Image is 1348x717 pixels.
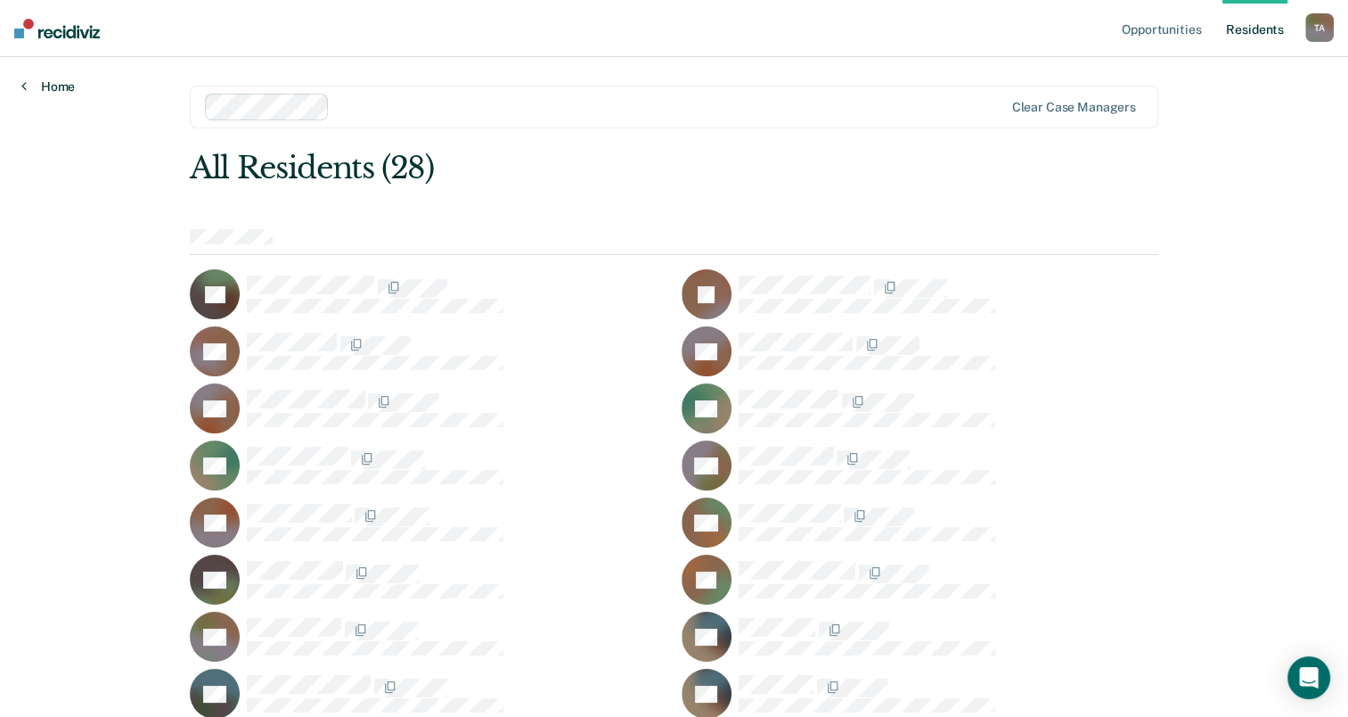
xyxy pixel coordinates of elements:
[190,150,964,186] div: All Residents (28)
[1287,656,1330,699] div: Open Intercom Messenger
[1305,13,1334,42] div: T A
[14,19,100,38] img: Recidiviz
[1012,100,1136,115] div: Clear case managers
[1305,13,1334,42] button: TA
[21,78,75,95] a: Home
